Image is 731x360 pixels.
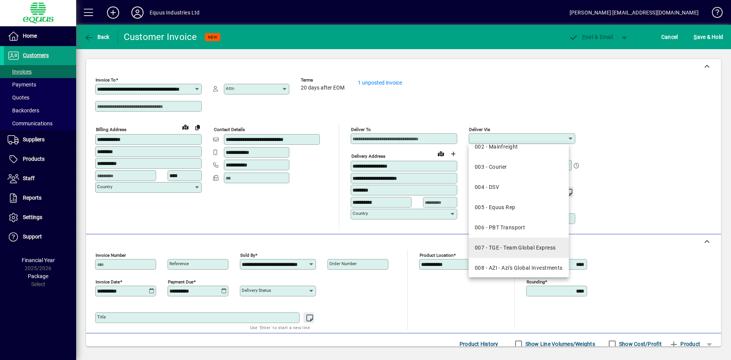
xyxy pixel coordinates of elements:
[4,208,76,227] a: Settings
[76,30,118,44] app-page-header-button: Back
[96,279,120,285] mat-label: Invoice date
[524,340,595,348] label: Show Line Volumes/Weights
[475,203,516,211] div: 005 - Equus Rep
[4,78,76,91] a: Payments
[469,258,569,278] mat-option: 008 - AZI - Azi's Global Investments
[669,338,700,350] span: Product
[82,30,112,44] button: Back
[4,130,76,149] a: Suppliers
[226,86,234,91] mat-label: Attn
[169,261,189,266] mat-label: Reference
[469,127,490,132] mat-label: Deliver via
[358,80,402,86] a: 1 unposted invoice
[125,6,150,19] button: Profile
[706,2,721,26] a: Knowledge Base
[8,94,29,101] span: Quotes
[4,91,76,104] a: Quotes
[4,65,76,78] a: Invoices
[447,148,459,160] button: Choose address
[661,31,678,43] span: Cancel
[242,288,271,293] mat-label: Delivery status
[420,253,453,258] mat-label: Product location
[101,6,125,19] button: Add
[469,218,569,238] mat-option: 006 - PBT Transport
[208,35,217,40] span: NEW
[475,224,525,232] div: 006 - PBT Transport
[96,253,126,258] mat-label: Invoice number
[168,279,193,285] mat-label: Payment due
[23,136,45,142] span: Suppliers
[179,121,192,133] a: View on map
[84,34,110,40] span: Back
[469,197,569,218] mat-option: 005 - Equus Rep
[666,337,704,351] button: Product
[565,30,617,44] button: Post & Email
[240,253,255,258] mat-label: Sold by
[23,52,49,58] span: Customers
[150,6,200,19] div: Equus Industries Ltd
[694,34,697,40] span: S
[4,189,76,208] a: Reports
[475,163,507,171] div: 003 - Courier
[97,314,106,320] mat-label: Title
[4,27,76,46] a: Home
[301,78,346,83] span: Terms
[97,184,112,189] mat-label: Country
[23,195,41,201] span: Reports
[475,244,556,252] div: 007 - TGE - Team Global Express
[301,85,345,91] span: 20 days after EOM
[469,157,569,177] mat-option: 003 - Courier
[23,234,42,240] span: Support
[192,121,204,133] button: Copy to Delivery address
[475,264,563,272] div: 008 - AZI - Azi's Global Investments
[4,169,76,188] a: Staff
[659,30,680,44] button: Cancel
[569,34,613,40] span: ost & Email
[8,107,39,114] span: Backorders
[570,6,699,19] div: [PERSON_NAME] [EMAIL_ADDRESS][DOMAIN_NAME]
[22,257,55,263] span: Financial Year
[582,34,586,40] span: P
[618,340,662,348] label: Show Cost/Profit
[4,227,76,246] a: Support
[694,31,723,43] span: ave & Hold
[469,238,569,258] mat-option: 007 - TGE - Team Global Express
[527,279,545,285] mat-label: Rounding
[469,177,569,197] mat-option: 004 - DSV
[435,147,447,160] a: View on map
[353,211,368,216] mat-label: Country
[4,117,76,130] a: Communications
[4,104,76,117] a: Backorders
[460,338,498,350] span: Product History
[23,214,42,220] span: Settings
[4,150,76,169] a: Products
[469,137,569,157] mat-option: 002 - Mainfreight
[8,69,32,75] span: Invoices
[28,273,48,279] span: Package
[96,77,116,83] mat-label: Invoice To
[329,261,357,266] mat-label: Order number
[456,337,501,351] button: Product History
[8,120,53,126] span: Communications
[23,156,45,162] span: Products
[23,175,35,181] span: Staff
[8,82,36,88] span: Payments
[475,183,499,191] div: 004 - DSV
[250,323,310,332] mat-hint: Use 'Enter' to start a new line
[23,33,37,39] span: Home
[124,31,197,43] div: Customer Invoice
[351,127,371,132] mat-label: Deliver To
[692,30,725,44] button: Save & Hold
[475,143,518,151] div: 002 - Mainfreight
